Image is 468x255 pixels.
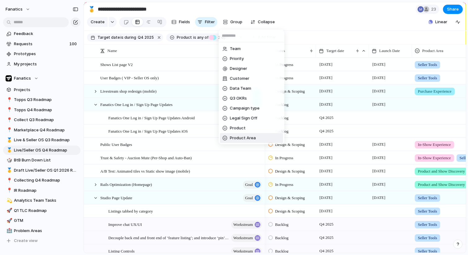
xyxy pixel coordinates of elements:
[230,66,247,72] span: Designer
[230,56,244,62] span: Priority
[230,95,247,102] span: Q3 OKRs
[230,76,249,82] span: Customer
[230,46,241,52] span: Team
[230,135,256,141] span: Product Area
[230,105,260,112] span: Campaign type
[230,86,251,92] span: Data Team
[230,125,246,131] span: Product
[230,115,258,121] span: Legal Sign Off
